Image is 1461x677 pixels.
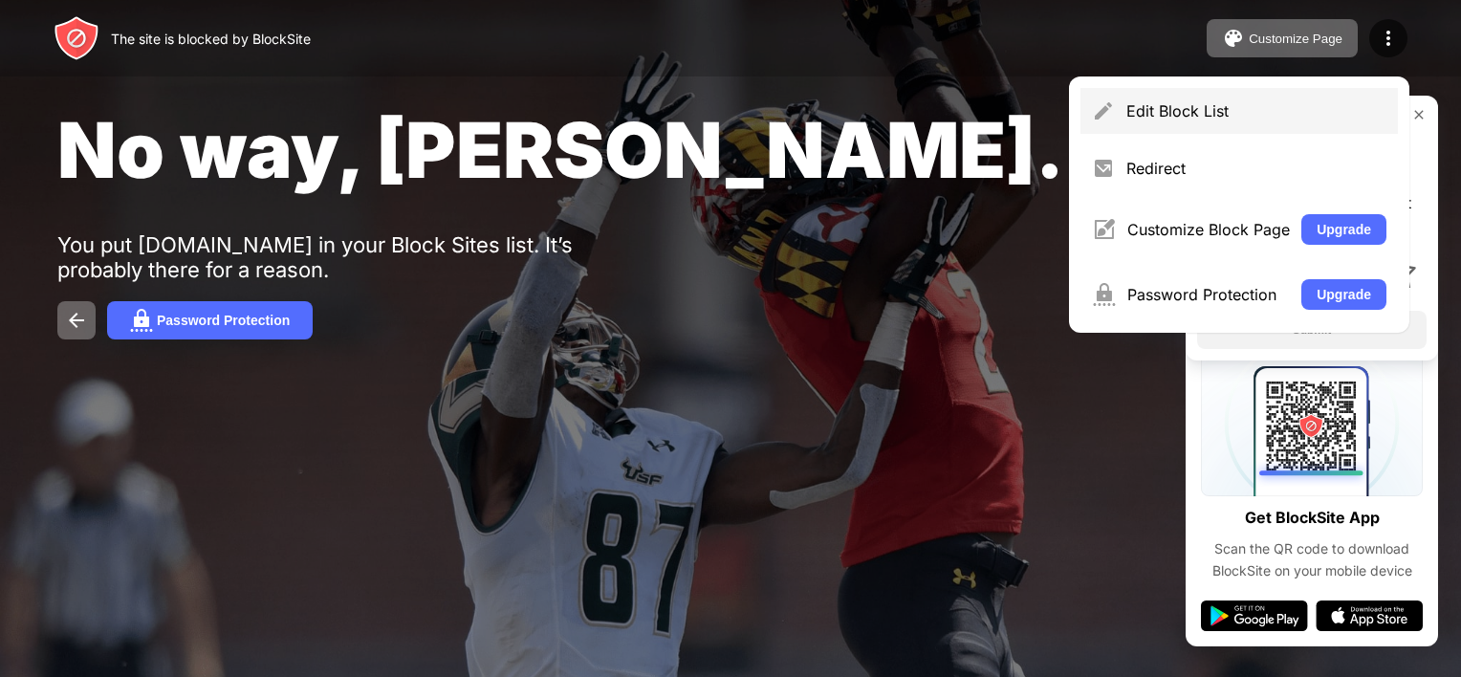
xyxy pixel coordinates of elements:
[1126,101,1386,120] div: Edit Block List
[1207,19,1358,57] button: Customize Page
[130,309,153,332] img: password.svg
[57,232,648,282] div: You put [DOMAIN_NAME] in your Block Sites list. It’s probably there for a reason.
[57,103,1064,196] span: No way, [PERSON_NAME].
[1127,220,1290,239] div: Customize Block Page
[1092,157,1115,180] img: menu-redirect.svg
[1222,27,1245,50] img: pallet.svg
[1411,107,1427,122] img: rate-us-close.svg
[1249,32,1342,46] div: Customize Page
[1316,601,1423,631] img: app-store.svg
[1092,283,1116,306] img: menu-password.svg
[107,301,313,339] button: Password Protection
[111,31,311,47] div: The site is blocked by BlockSite
[157,313,290,328] div: Password Protection
[1127,285,1290,304] div: Password Protection
[1126,159,1386,178] div: Redirect
[1301,279,1386,310] button: Upgrade
[1301,214,1386,245] button: Upgrade
[65,309,88,332] img: back.svg
[1245,504,1380,532] div: Get BlockSite App
[1201,601,1308,631] img: google-play.svg
[1377,27,1400,50] img: menu-icon.svg
[1092,218,1116,241] img: menu-customize.svg
[1201,538,1423,581] div: Scan the QR code to download BlockSite on your mobile device
[1092,99,1115,122] img: menu-pencil.svg
[54,15,99,61] img: header-logo.svg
